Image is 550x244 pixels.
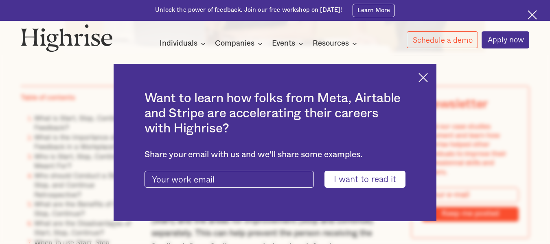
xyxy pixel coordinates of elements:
a: Learn More [353,4,395,17]
div: Individuals [160,39,197,48]
div: Events [272,39,306,48]
h2: Want to learn how folks from Meta, Airtable and Stripe are accelerating their careers with Highrise? [145,91,406,136]
div: Unlock the power of feedback. Join our free workshop on [DATE]! [155,6,342,14]
div: Resources [313,39,349,48]
div: Share your email with us and we'll share some examples. [145,150,406,160]
a: Schedule a demo [407,31,478,48]
div: Resources [313,39,359,48]
img: Cross icon [419,73,428,82]
div: Individuals [160,39,208,48]
a: Apply now [482,31,530,48]
div: Companies [215,39,265,48]
input: Your work email [145,171,314,188]
img: Highrise logo [21,24,113,52]
input: I want to read it [324,171,405,188]
div: Events [272,39,295,48]
div: Companies [215,39,254,48]
img: Cross icon [528,10,537,20]
form: current-ascender-blog-article-modal-form [145,171,406,188]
